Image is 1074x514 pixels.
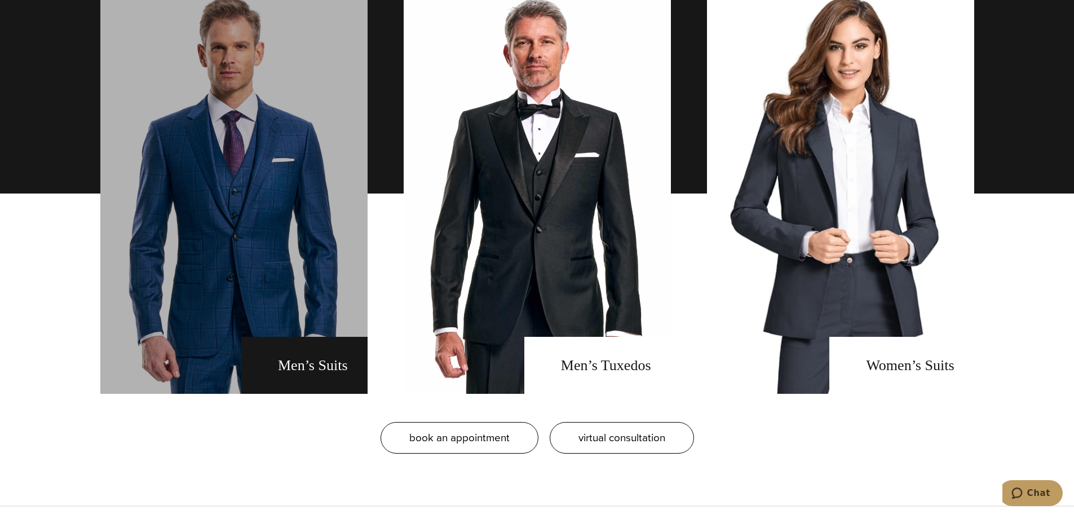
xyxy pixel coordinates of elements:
a: virtual consultation [550,422,694,454]
iframe: Opens a widget where you can chat to one of our agents [1002,480,1063,508]
a: book an appointment [381,422,538,454]
span: book an appointment [409,429,510,446]
span: virtual consultation [578,429,665,446]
